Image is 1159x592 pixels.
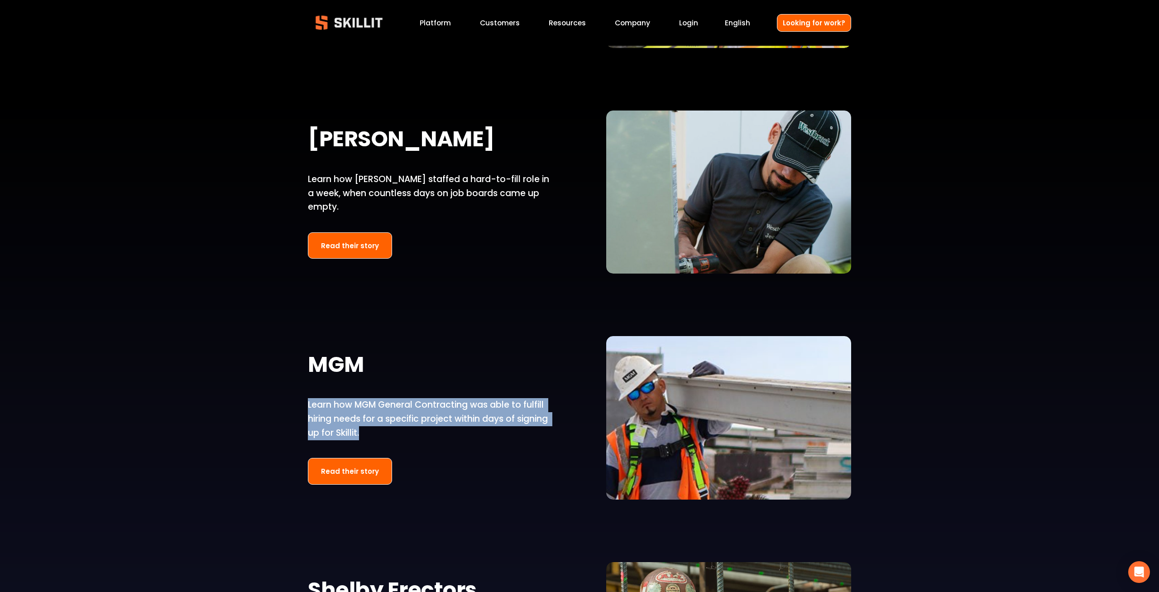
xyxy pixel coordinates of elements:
[480,17,520,29] a: Customers
[308,7,392,34] a: Read their story
[549,17,586,29] a: folder dropdown
[308,122,495,159] strong: [PERSON_NAME]
[777,14,851,32] a: Looking for work?
[549,18,586,28] span: Resources
[308,348,364,385] strong: MGM
[308,232,392,259] a: Read their story
[308,9,390,36] img: Skillit
[308,458,392,485] a: Read their story
[308,398,553,440] p: Learn how MGM General Contracting was able to fulfill hiring needs for a specific project within ...
[308,173,553,214] p: Learn how [PERSON_NAME] staffed a hard-to-fill role in a week, when countless days on job boards ...
[725,17,750,29] div: language picker
[420,17,451,29] a: Platform
[615,17,650,29] a: Company
[679,17,698,29] a: Login
[725,18,750,28] span: English
[1128,561,1150,583] div: Open Intercom Messenger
